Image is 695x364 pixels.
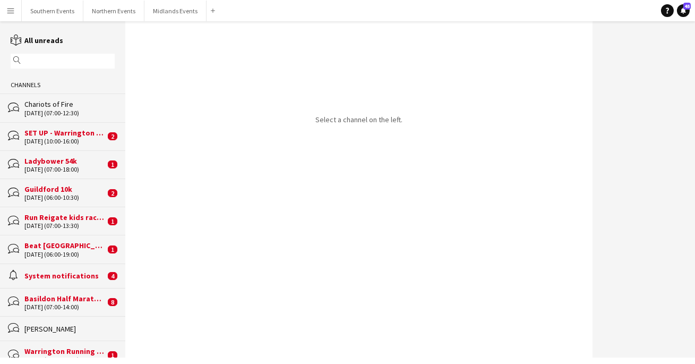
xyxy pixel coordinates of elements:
[24,294,105,303] div: Basildon Half Marathon & Juniors
[24,109,115,117] div: [DATE] (07:00-12:30)
[108,217,117,225] span: 1
[11,36,63,45] a: All unreads
[24,213,105,222] div: Run Reigate kids race and Derig
[24,251,105,258] div: [DATE] (06:00-19:00)
[24,128,105,138] div: SET UP - Warrington Running Festival
[108,189,117,197] span: 2
[24,356,105,363] div: [DATE] (07:00-13:00)
[24,324,115,334] div: [PERSON_NAME]
[108,160,117,168] span: 1
[144,1,207,21] button: Midlands Events
[24,241,105,250] div: Beat [GEOGRAPHIC_DATA]
[24,194,105,201] div: [DATE] (06:00-10:30)
[24,346,105,356] div: Warrington Running Festival
[108,298,117,306] span: 8
[315,115,402,124] p: Select a channel on the left.
[108,351,117,359] span: 1
[22,1,83,21] button: Southern Events
[677,4,690,17] a: 45
[108,246,117,253] span: 1
[24,166,105,173] div: [DATE] (07:00-18:00)
[24,138,105,145] div: [DATE] (10:00-16:00)
[683,3,691,10] span: 45
[24,99,115,109] div: Chariots of Fire
[24,156,105,166] div: Ladybower 54k
[24,303,105,311] div: [DATE] (07:00-14:00)
[24,222,105,230] div: [DATE] (07:00-13:30)
[24,271,105,281] div: System notifications
[24,184,105,194] div: Guildford 10k
[83,1,144,21] button: Northern Events
[108,132,117,140] span: 2
[108,272,117,280] span: 4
